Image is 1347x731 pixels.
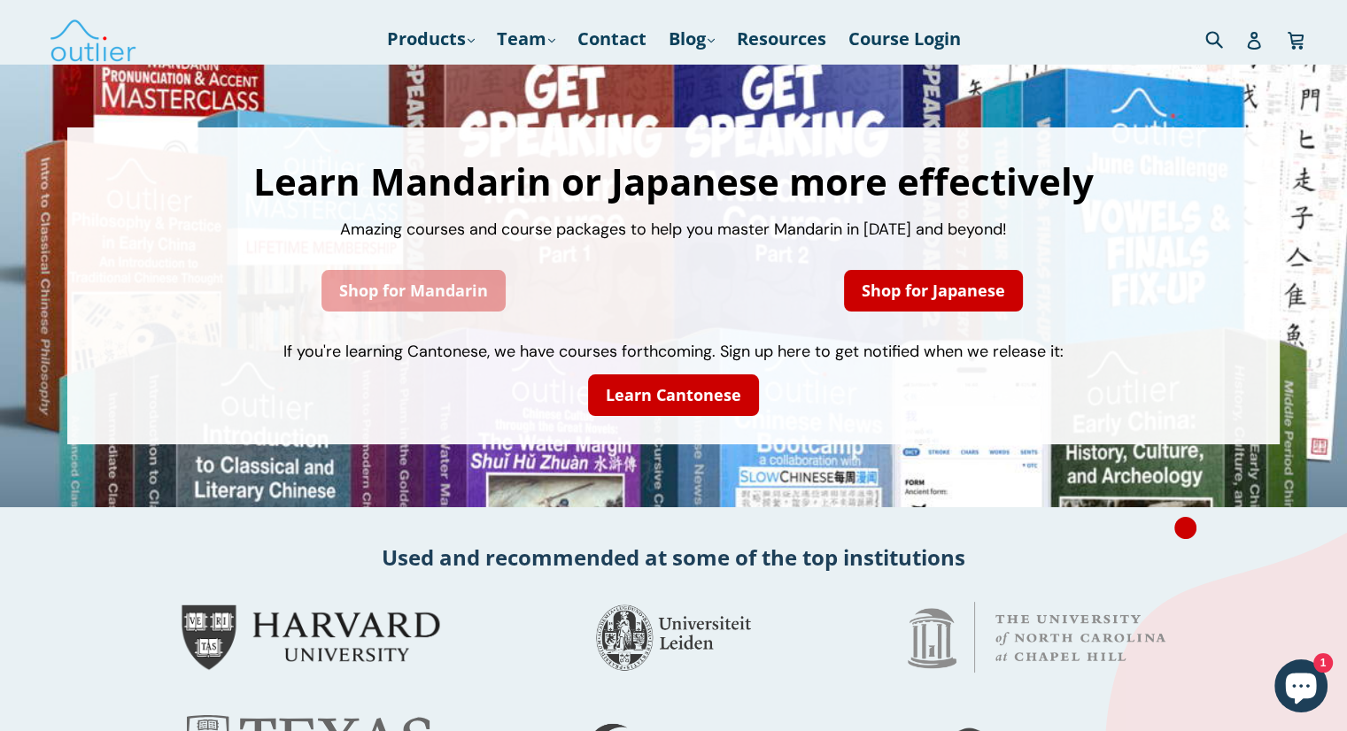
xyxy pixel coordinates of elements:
[728,23,835,55] a: Resources
[85,163,1262,200] h1: Learn Mandarin or Japanese more effectively
[49,13,137,65] img: Outlier Linguistics
[283,341,1064,362] span: If you're learning Cantonese, we have courses forthcoming. Sign up here to get notified when we r...
[340,219,1007,240] span: Amazing courses and course packages to help you master Mandarin in [DATE] and beyond!
[840,23,970,55] a: Course Login
[488,23,564,55] a: Team
[1269,659,1333,717] inbox-online-store-chat: Shopify online store chat
[660,23,724,55] a: Blog
[378,23,484,55] a: Products
[844,270,1023,312] a: Shop for Japanese
[1201,20,1250,57] input: Search
[321,270,506,312] a: Shop for Mandarin
[588,374,759,416] a: Learn Cantonese
[569,23,655,55] a: Contact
